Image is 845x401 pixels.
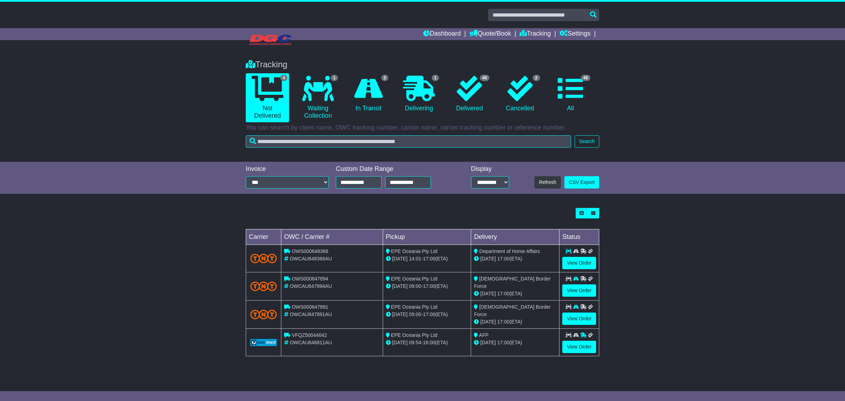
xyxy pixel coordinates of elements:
[246,229,281,245] td: Carrier
[246,124,599,132] p: You can search by client name, OWC tracking number, carrier name, carrier tracking number or refe...
[280,75,288,81] span: 4
[386,339,468,346] div: - (ETA)
[423,28,461,40] a: Dashboard
[386,255,468,263] div: - (ETA)
[381,75,389,81] span: 2
[498,73,542,115] a: 2 Cancelled
[386,311,468,318] div: - (ETA)
[448,73,491,115] a: 40 Delivered
[559,28,590,40] a: Settings
[471,229,559,245] td: Delivery
[392,256,408,261] span: [DATE]
[562,313,596,325] a: View Order
[479,248,540,254] span: Department of Home Affairs
[409,311,421,317] span: 09:00
[534,176,561,189] button: Refresh
[533,75,540,81] span: 2
[480,319,496,325] span: [DATE]
[520,28,551,40] a: Tracking
[480,256,496,261] span: [DATE]
[250,310,277,319] img: TNT_Domestic.png
[391,248,438,254] span: EPE Oceania Pty Ltd
[391,304,438,310] span: EPE Oceania Pty Ltd
[391,276,438,282] span: EPE Oceania Pty Ltd
[281,229,383,245] td: OWC / Carrier #
[423,283,435,289] span: 17:00
[391,332,438,338] span: EPE Oceania Pty Ltd
[250,254,277,263] img: TNT_Domestic.png
[423,311,435,317] span: 17:00
[474,255,556,263] div: (ETA)
[474,276,550,289] span: [DEMOGRAPHIC_DATA] Border Force
[386,283,468,290] div: - (ETA)
[292,304,328,310] span: OWS000647891
[480,340,496,345] span: [DATE]
[290,311,332,317] span: OWCAU647891AU
[479,332,489,338] span: AFP
[397,73,440,115] a: 1 Delivering
[347,73,390,115] a: 2 In Transit
[246,73,289,122] a: 4 Not Delivered
[423,256,435,261] span: 17:00
[474,318,556,326] div: (ETA)
[250,339,277,346] img: GetCarrierServiceLogo
[549,73,592,115] a: 46 All
[409,256,421,261] span: 14:01
[471,165,509,173] div: Display
[562,341,596,353] a: View Order
[246,165,329,173] div: Invoice
[290,256,332,261] span: OWCAU648366AU
[392,340,408,345] span: [DATE]
[292,248,328,254] span: OWS000648366
[497,340,509,345] span: 17:00
[432,75,439,81] span: 1
[392,283,408,289] span: [DATE]
[480,291,496,296] span: [DATE]
[409,340,421,345] span: 09:54
[292,276,328,282] span: OWS000647894
[336,165,449,173] div: Custom Date Range
[290,340,332,345] span: OWCAU646811AU
[469,28,511,40] a: Quote/Book
[562,257,596,269] a: View Order
[242,60,603,70] div: Tracking
[474,304,550,317] span: [DEMOGRAPHIC_DATA] Border Force
[497,291,509,296] span: 17:00
[474,290,556,297] div: (ETA)
[383,229,471,245] td: Pickup
[409,283,421,289] span: 09:00
[581,75,590,81] span: 46
[296,73,339,122] a: 1 Waiting Collection
[292,332,327,338] span: VFQZ50044642
[392,311,408,317] span: [DATE]
[423,340,435,345] span: 16:00
[497,319,509,325] span: 17:00
[290,283,332,289] span: OWCAU647894AU
[562,284,596,297] a: View Order
[575,135,599,148] button: Search
[497,256,509,261] span: 17:00
[480,75,489,81] span: 40
[331,75,338,81] span: 1
[559,229,599,245] td: Status
[474,339,556,346] div: (ETA)
[564,176,599,189] a: CSV Export
[250,282,277,291] img: TNT_Domestic.png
